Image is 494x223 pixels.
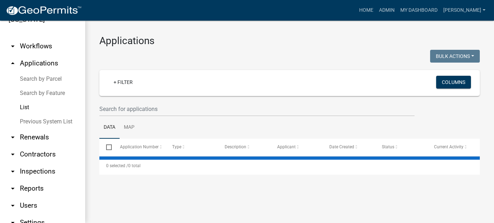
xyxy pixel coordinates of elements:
i: arrow_drop_down [9,42,17,51]
i: arrow_drop_down [9,133,17,142]
i: arrow_drop_down [9,201,17,210]
a: Data [99,116,120,139]
datatable-header-cell: Application Number [113,139,165,156]
span: Application Number [120,144,159,149]
a: + Filter [108,76,138,89]
span: Applicant [277,144,296,149]
a: My Dashboard [397,4,440,17]
i: arrow_drop_down [9,184,17,193]
datatable-header-cell: Type [165,139,218,156]
a: Map [120,116,139,139]
datatable-header-cell: Applicant [270,139,323,156]
datatable-header-cell: Select [99,139,113,156]
span: Description [225,144,246,149]
span: 0 selected / [106,163,128,168]
datatable-header-cell: Status [375,139,428,156]
a: Admin [376,4,397,17]
i: arrow_drop_down [9,150,17,159]
datatable-header-cell: Current Activity [427,139,480,156]
button: Bulk Actions [430,50,480,63]
span: Type [172,144,181,149]
a: Home [356,4,376,17]
h3: Applications [99,35,480,47]
div: 0 total [99,157,480,175]
span: Status [382,144,394,149]
datatable-header-cell: Description [218,139,270,156]
button: Columns [436,76,471,89]
span: Current Activity [434,144,464,149]
i: arrow_drop_up [9,59,17,68]
span: Date Created [329,144,354,149]
datatable-header-cell: Date Created [323,139,375,156]
input: Search for applications [99,102,415,116]
a: [PERSON_NAME] [440,4,488,17]
i: arrow_drop_down [9,167,17,176]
